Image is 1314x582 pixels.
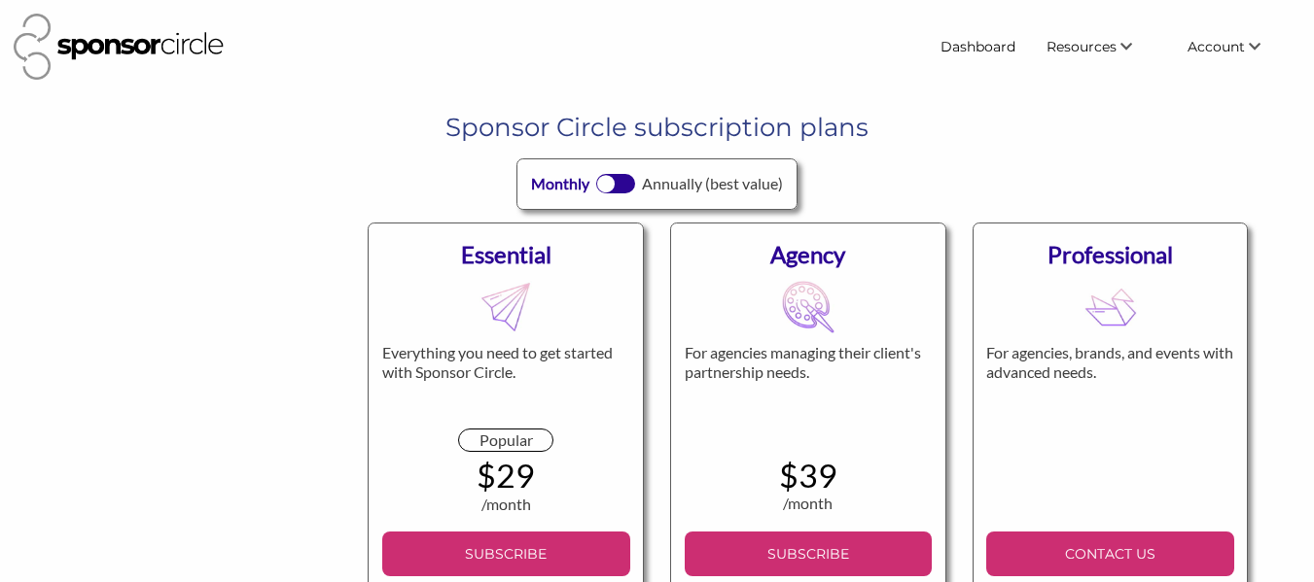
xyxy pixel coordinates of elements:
[382,531,630,576] a: SUBSCRIBE
[685,531,933,576] a: SUBSCRIBE
[1047,38,1117,55] span: Resources
[531,172,589,195] div: Monthly
[693,539,925,568] p: SUBSCRIBE
[925,29,1031,64] a: Dashboard
[481,495,531,513] span: /month
[986,343,1234,428] div: For agencies, brands, and events with advanced needs.
[1031,29,1172,64] li: Resources
[479,281,532,333] img: MDB8YWNjdF8xRVMyQnVKcDI4S0FlS2M5fGZsX2xpdmVfZ2hUeW9zQmppQkJrVklNa3k3WGg1bXBx00WCYLTg8d
[685,343,933,428] div: For agencies managing their client's partnership needs.
[783,494,833,512] span: /month
[390,539,622,568] p: SUBSCRIBE
[685,237,933,272] div: Agency
[458,428,553,453] div: Popular
[14,14,224,80] img: Sponsor Circle Logo
[67,110,1247,145] h1: Sponsor Circle subscription plans
[685,460,933,493] div: $39
[382,237,630,272] div: Essential
[986,531,1234,576] a: CONTACT US
[1172,29,1300,64] li: Account
[782,281,835,333] img: MDB8YWNjdF8xRVMyQnVKcDI4S0FlS2M5fGZsX2xpdmVfa1QzbGg0YzRNa2NWT1BDV21CQUZza1Zs0031E1MQed
[1188,38,1245,55] span: Account
[994,539,1226,568] p: CONTACT US
[986,237,1234,272] div: Professional
[382,460,630,493] div: $29
[1084,281,1137,333] img: MDB8YWNjdF8xRVMyQnVKcDI4S0FlS2M5fGZsX2xpdmVfemZLY1VLQ1l3QUkzM2FycUE0M0ZwaXNX00M5cMylX0
[382,343,630,428] div: Everything you need to get started with Sponsor Circle.
[642,172,783,195] div: Annually (best value)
